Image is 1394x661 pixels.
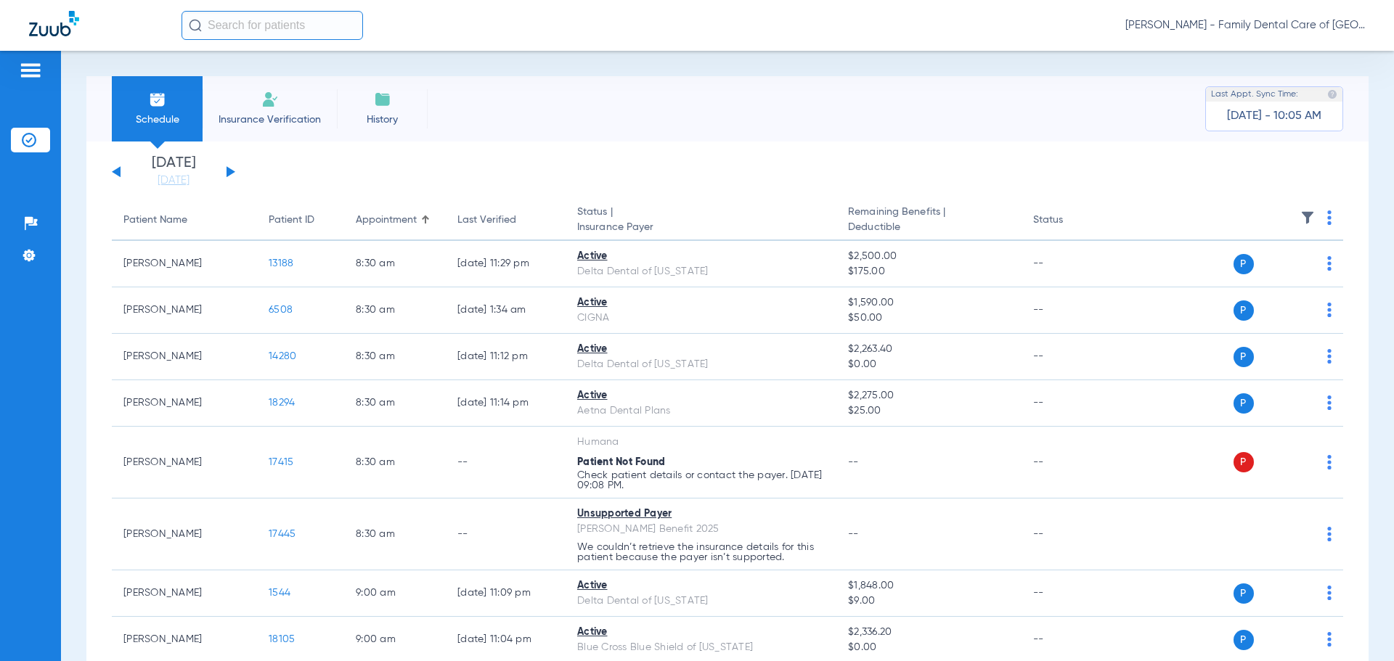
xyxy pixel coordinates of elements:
td: -- [1022,241,1120,287]
li: [DATE] [130,156,217,188]
img: group-dot-blue.svg [1327,455,1332,469]
div: Unsupported Payer [577,506,825,522]
div: Delta Dental of [US_STATE] [577,357,825,372]
span: $1,848.00 [848,578,1009,594]
img: filter.svg [1300,210,1315,225]
span: Deductible [848,220,1009,235]
td: -- [1022,427,1120,498]
div: CIGNA [577,311,825,326]
div: Active [577,295,825,311]
span: P [1234,583,1254,604]
td: [DATE] 1:34 AM [446,287,566,334]
img: Manual Insurance Verification [261,91,279,108]
img: Search Icon [189,19,202,32]
img: hamburger-icon [19,62,42,79]
a: [DATE] [130,173,217,188]
td: [PERSON_NAME] [112,241,257,287]
img: group-dot-blue.svg [1327,349,1332,364]
div: [PERSON_NAME] Benefit 2025 [577,522,825,537]
div: Active [577,625,825,640]
img: group-dot-blue.svg [1327,632,1332,646]
img: History [374,91,391,108]
input: Search for patients [182,11,363,40]
span: 6508 [269,305,293,315]
img: group-dot-blue.svg [1327,395,1332,410]
td: 8:30 AM [344,241,446,287]
img: Zuub Logo [29,11,79,36]
span: $0.00 [848,640,1009,655]
span: [PERSON_NAME] - Family Dental Care of [GEOGRAPHIC_DATA] [1125,18,1365,33]
td: 8:30 AM [344,380,446,427]
div: Last Verified [457,213,554,228]
td: -- [1022,287,1120,334]
div: Patient ID [269,213,333,228]
span: Last Appt. Sync Time: [1211,87,1298,102]
td: 8:30 AM [344,498,446,570]
span: $50.00 [848,311,1009,326]
span: $25.00 [848,403,1009,419]
span: $2,336.20 [848,625,1009,640]
span: -- [848,457,859,467]
div: Blue Cross Blue Shield of [US_STATE] [577,640,825,655]
div: Aetna Dental Plans [577,403,825,419]
span: $1,590.00 [848,295,1009,311]
span: 14280 [269,351,296,361]
div: Patient Name [123,213,187,228]
td: -- [1022,334,1120,380]
td: 9:00 AM [344,570,446,617]
img: group-dot-blue.svg [1327,527,1332,541]
td: [DATE] 11:12 PM [446,334,566,380]
td: 8:30 AM [344,287,446,334]
span: P [1234,630,1254,650]
div: Delta Dental of [US_STATE] [577,594,825,609]
img: group-dot-blue.svg [1327,586,1332,600]
span: $175.00 [848,264,1009,279]
img: group-dot-blue.svg [1327,256,1332,271]
td: [PERSON_NAME] [112,334,257,380]
span: P [1234,347,1254,367]
span: [DATE] - 10:05 AM [1227,109,1321,123]
th: Remaining Benefits | [836,200,1021,241]
td: 8:30 AM [344,334,446,380]
span: 13188 [269,258,293,268]
img: Schedule [149,91,166,108]
span: 18105 [269,634,295,644]
span: History [348,112,417,127]
span: P [1234,300,1254,321]
span: P [1234,452,1254,472]
span: P [1234,393,1254,414]
div: Active [577,388,825,403]
span: Insurance Verification [213,112,326,127]
span: Insurance Payer [577,220,825,235]
td: -- [446,427,566,498]
td: [DATE] 11:29 PM [446,241,566,287]
td: [DATE] 11:14 PM [446,380,566,427]
span: -- [848,529,859,539]
th: Status | [566,200,836,241]
p: We couldn’t retrieve the insurance details for this patient because the payer isn’t supported. [577,542,825,562]
span: P [1234,254,1254,274]
span: 1544 [269,588,290,598]
div: Active [577,578,825,594]
td: [DATE] 11:09 PM [446,570,566,617]
span: $2,500.00 [848,249,1009,264]
span: $9.00 [848,594,1009,609]
td: -- [1022,570,1120,617]
span: $2,275.00 [848,388,1009,403]
span: 17445 [269,529,295,539]
div: Delta Dental of [US_STATE] [577,264,825,279]
span: 18294 [269,398,295,408]
span: Patient Not Found [577,457,665,467]
img: last sync help info [1327,89,1337,99]
td: -- [1022,498,1120,570]
td: -- [446,498,566,570]
span: Schedule [123,112,192,127]
span: 17415 [269,457,293,467]
td: 8:30 AM [344,427,446,498]
td: [PERSON_NAME] [112,380,257,427]
img: group-dot-blue.svg [1327,303,1332,317]
div: Active [577,342,825,357]
div: Humana [577,435,825,450]
td: [PERSON_NAME] [112,498,257,570]
p: Check patient details or contact the payer. [DATE] 09:08 PM. [577,470,825,490]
